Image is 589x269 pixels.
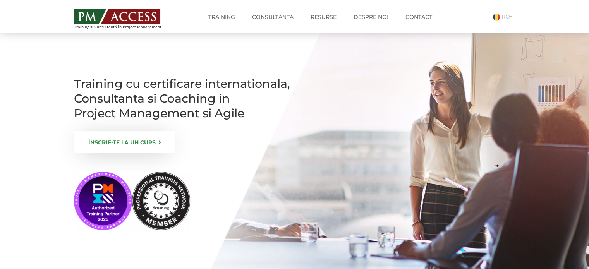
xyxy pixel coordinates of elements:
[74,77,291,121] h1: Training cu certificare internationala, Consultanta si Coaching in Project Management si Agile
[74,172,190,230] img: PMI
[74,25,176,29] span: Training și Consultanță în Project Management
[74,7,176,29] a: Training și Consultanță în Project Management
[246,9,299,25] a: Consultanta
[493,13,515,20] a: RO
[74,131,175,153] a: ÎNSCRIE-TE LA UN CURS
[400,9,438,25] a: Contact
[203,9,241,25] a: Training
[74,9,160,24] img: PM ACCESS - Echipa traineri si consultanti certificati PMP: Narciss Popescu, Mihai Olaru, Monica ...
[348,9,394,25] a: Despre noi
[493,14,500,21] img: Romana
[305,9,342,25] a: Resurse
